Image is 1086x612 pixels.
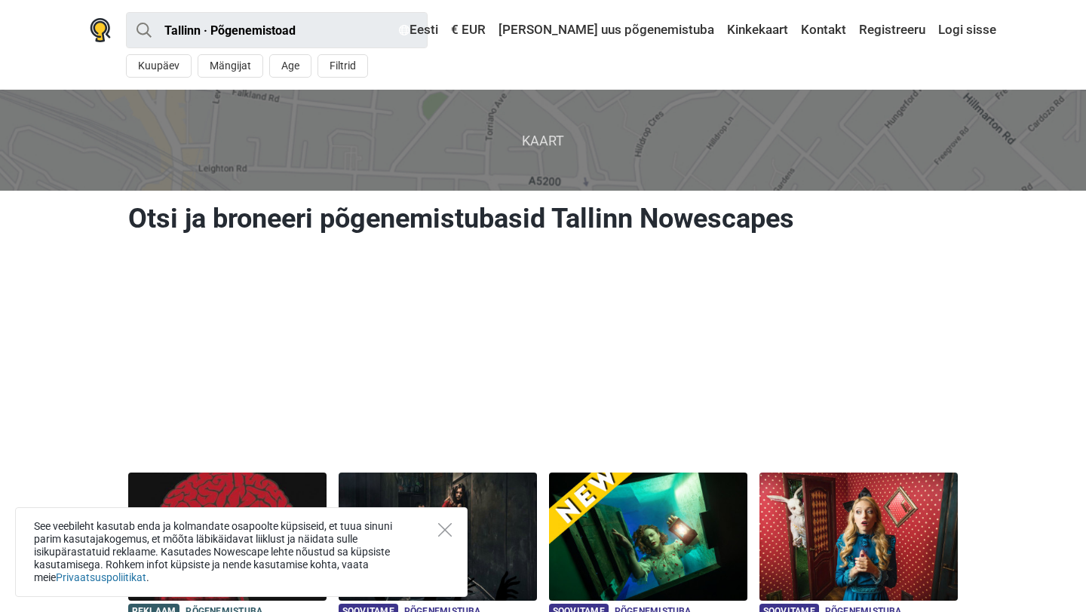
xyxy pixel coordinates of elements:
img: Eesti [399,25,410,35]
button: Close [438,523,452,537]
h1: Otsi ja broneeri põgenemistubasid Tallinn Nowescapes [128,202,958,235]
img: Alice'i Jälgedes [759,473,958,601]
button: Age [269,54,311,78]
input: proovi “Tallinn” [126,12,428,48]
a: € EUR [447,17,489,44]
img: Nowescape logo [90,18,111,42]
div: See veebileht kasutab enda ja kolmandate osapoolte küpsiseid, et tuua sinuni parim kasutajakogemu... [15,507,468,597]
button: Mängijat [198,54,263,78]
a: Kinkekaart [723,17,792,44]
a: Registreeru [855,17,929,44]
a: Logi sisse [934,17,996,44]
a: Eesti [395,17,442,44]
a: Privaatsuspoliitikat [56,571,146,583]
img: Paranoia [128,473,327,601]
button: Filtrid [318,54,368,78]
img: Lastekodu Saladus [339,473,537,601]
a: [PERSON_NAME] uus põgenemistuba [495,17,718,44]
a: Kontakt [797,17,850,44]
img: Põgenemis Tuba "Hiiglase Kodu" [549,473,747,601]
button: Kuupäev [126,54,192,78]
